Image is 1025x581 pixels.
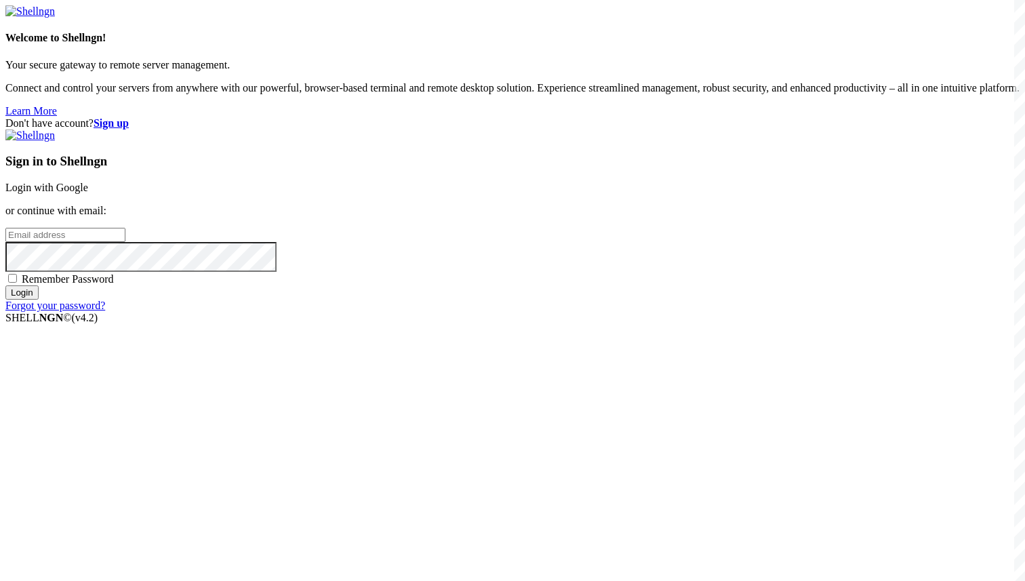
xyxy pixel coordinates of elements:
[5,182,88,193] a: Login with Google
[5,105,57,117] a: Learn More
[5,82,1020,94] p: Connect and control your servers from anywhere with our powerful, browser-based terminal and remo...
[5,285,39,300] input: Login
[5,300,105,311] a: Forgot your password?
[5,205,1020,217] p: or continue with email:
[5,32,1020,44] h4: Welcome to Shellngn!
[5,154,1020,169] h3: Sign in to Shellngn
[5,312,98,323] span: SHELL ©
[5,5,55,18] img: Shellngn
[5,117,1020,129] div: Don't have account?
[39,312,64,323] b: NGN
[22,273,114,285] span: Remember Password
[94,117,129,129] a: Sign up
[72,312,98,323] span: 4.2.0
[5,129,55,142] img: Shellngn
[5,228,125,242] input: Email address
[5,59,1020,71] p: Your secure gateway to remote server management.
[8,274,17,283] input: Remember Password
